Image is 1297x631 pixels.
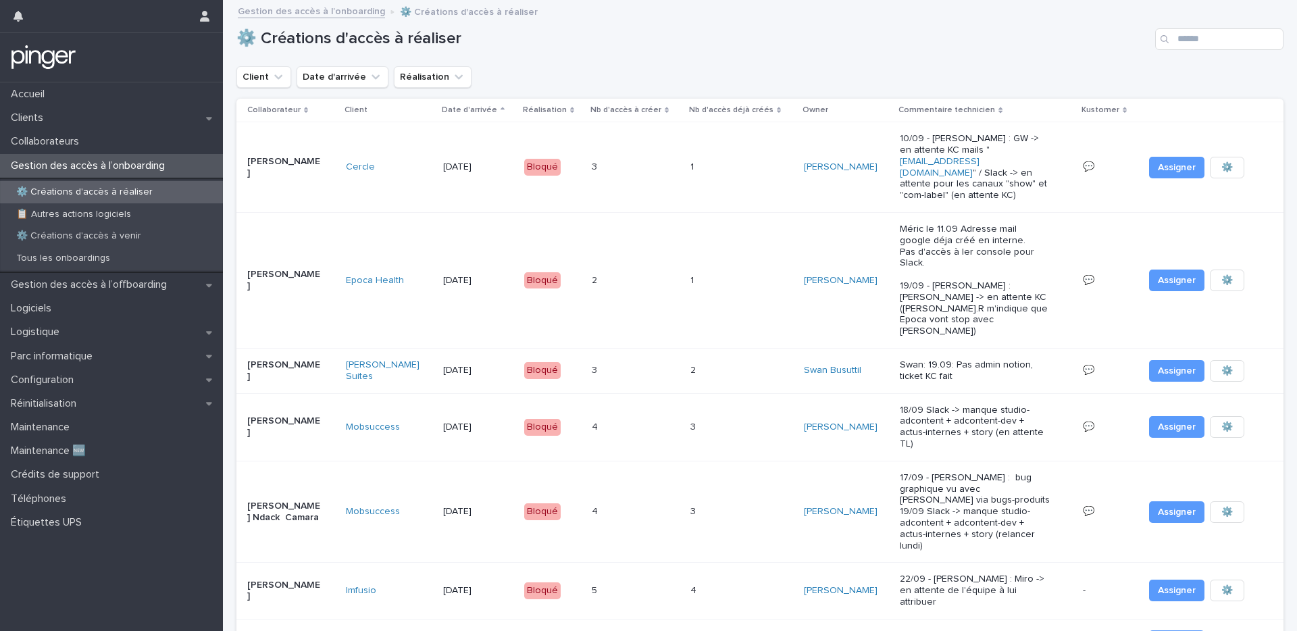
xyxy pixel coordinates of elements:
[524,159,561,176] div: Bloqué
[11,44,76,71] img: mTgBEunGTSyRkCgitkcU
[592,159,600,173] p: 3
[590,103,661,118] p: Nb d'accès à créer
[247,580,322,603] p: [PERSON_NAME]
[236,461,1283,563] tr: [PERSON_NAME] Ndack CamaraMobsuccess [DATE]Bloqué44 33 [PERSON_NAME] 17/09 - [PERSON_NAME] : bug ...
[5,374,84,386] p: Configuration
[247,501,322,524] p: [PERSON_NAME] Ndack Camara
[690,272,696,286] p: 1
[1149,270,1204,291] button: Assigner
[247,269,322,292] p: [PERSON_NAME]
[236,348,1283,393] tr: [PERSON_NAME][PERSON_NAME] Suites [DATE]Bloqué33 22 Swan Busuttil Swan: 19.09: Pas admin notion, ...
[400,3,538,18] p: ⚙️ Créations d'accès à réaliser
[5,468,110,481] p: Crédits de support
[1221,505,1233,519] span: ⚙️
[443,275,513,286] p: [DATE]
[1082,103,1119,118] p: Kustomer
[346,422,400,433] a: Mobsuccess
[1149,501,1204,523] button: Assigner
[1221,584,1233,597] span: ⚙️
[900,133,1050,201] p: 10/09 - [PERSON_NAME] : GW -> en attente KC mails " " / Slack -> en attente pour les canaux "show...
[1210,501,1244,523] button: ⚙️
[345,103,367,118] p: Client
[5,493,77,505] p: Téléphones
[346,359,421,382] a: [PERSON_NAME] Suites
[1158,505,1196,519] span: Assigner
[5,302,62,315] p: Logiciels
[900,405,1050,450] p: 18/09 Slack -> manque studio-adcontent + adcontent-dev + actus-internes + story (en attente TL)
[346,506,400,518] a: Mobsuccess
[346,585,376,597] a: Imfusio
[900,359,1050,382] p: Swan: 19.09: Pas admin notion, ticket KC fait
[804,585,878,597] a: [PERSON_NAME]
[236,563,1283,619] tr: [PERSON_NAME]Imfusio [DATE]Bloqué55 44 [PERSON_NAME] 22/09 - [PERSON_NAME] : Miro -> en attente d...
[236,29,1150,49] h1: ⚙️ Créations d'accès à réaliser
[1083,162,1094,172] a: 💬
[690,419,698,433] p: 3
[1149,157,1204,178] button: Assigner
[1221,161,1233,174] span: ⚙️
[900,574,1050,607] p: 22/09 - [PERSON_NAME] : Miro -> en attente de l'équipe à lui attribuer
[1210,270,1244,291] button: ⚙️
[523,103,567,118] p: Réalisation
[1221,420,1233,434] span: ⚙️
[5,516,93,529] p: Étiquettes UPS
[247,103,301,118] p: Collaborateur
[900,224,1050,337] p: Méric le 11.09 Adresse mail google déja créé en interne. Pas d'accès à ler console pour Slack. 19...
[592,362,600,376] p: 3
[5,88,55,101] p: Accueil
[592,582,600,597] p: 5
[5,159,176,172] p: Gestion des accès à l’onboarding
[1083,507,1094,516] a: 💬
[5,278,178,291] p: Gestion des accès à l’offboarding
[1158,274,1196,287] span: Assigner
[1149,416,1204,438] button: Assigner
[297,66,388,88] button: Date d'arrivée
[804,506,878,518] a: [PERSON_NAME]
[524,419,561,436] div: Bloqué
[1083,276,1094,285] a: 💬
[443,422,513,433] p: [DATE]
[592,503,601,518] p: 4
[524,272,561,289] div: Bloqué
[804,275,878,286] a: [PERSON_NAME]
[690,503,698,518] p: 3
[442,103,497,118] p: Date d'arrivée
[690,582,699,597] p: 4
[443,506,513,518] p: [DATE]
[804,422,878,433] a: [PERSON_NAME]
[1210,157,1244,178] button: ⚙️
[5,253,121,264] p: Tous les onboardings
[247,359,322,382] p: [PERSON_NAME]
[524,582,561,599] div: Bloqué
[236,393,1283,461] tr: [PERSON_NAME]Mobsuccess [DATE]Bloqué44 33 [PERSON_NAME] 18/09 Slack -> manque studio-adcontent + ...
[5,186,163,198] p: ⚙️ Créations d'accès à réaliser
[1083,365,1094,375] a: 💬
[1158,420,1196,434] span: Assigner
[1149,360,1204,382] button: Assigner
[236,212,1283,348] tr: [PERSON_NAME]Epoca Health [DATE]Bloqué22 11 [PERSON_NAME] Méric le 11.09 Adresse mail google déja...
[898,103,995,118] p: Commentaire technicien
[5,397,87,410] p: Réinitialisation
[247,415,322,438] p: [PERSON_NAME]
[5,111,54,124] p: Clients
[1158,584,1196,597] span: Assigner
[236,122,1283,213] tr: [PERSON_NAME]Cercle [DATE]Bloqué33 11 [PERSON_NAME] 10/09 - [PERSON_NAME] : GW -> en attente KC m...
[1158,364,1196,378] span: Assigner
[236,66,291,88] button: Client
[1221,364,1233,378] span: ⚙️
[247,156,322,179] p: [PERSON_NAME]
[5,135,90,148] p: Collaborateurs
[592,419,601,433] p: 4
[1158,161,1196,174] span: Assigner
[1155,28,1283,50] input: Search
[804,365,861,376] a: Swan Busuttil
[592,272,600,286] p: 2
[238,3,385,18] a: Gestion des accès à l’onboarding
[443,585,513,597] p: [DATE]
[803,103,828,118] p: Owner
[443,161,513,173] p: [DATE]
[346,275,404,286] a: Epoca Health
[690,159,696,173] p: 1
[394,66,472,88] button: Réalisation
